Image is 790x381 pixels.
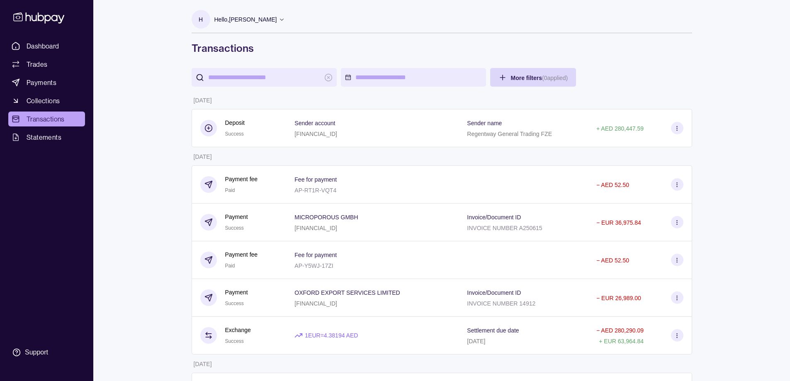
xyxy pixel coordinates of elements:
p: [DATE] [194,153,212,160]
span: More filters [511,75,568,81]
p: Fee for payment [294,176,337,183]
p: Payment [225,212,248,221]
button: More filters(0applied) [490,68,576,87]
p: Deposit [225,118,245,127]
p: Fee for payment [294,252,337,258]
p: Regentway General Trading FZE [467,131,552,137]
p: + EUR 63,964.84 [599,338,644,345]
a: Collections [8,93,85,108]
p: − AED 52.50 [596,257,629,264]
p: INVOICE NUMBER 14912 [467,300,535,307]
span: Payments [27,78,56,87]
p: [FINANCIAL_ID] [294,225,337,231]
div: Support [25,348,48,357]
a: Payments [8,75,85,90]
span: Statements [27,132,61,142]
p: − AED 280,290.09 [596,327,644,334]
p: INVOICE NUMBER A250615 [467,225,542,231]
span: Success [225,338,244,344]
p: Settlement due date [467,327,519,334]
span: Paid [225,187,235,193]
a: Transactions [8,112,85,126]
p: Payment fee [225,250,258,259]
span: Trades [27,59,47,69]
span: Collections [27,96,60,106]
p: Hello, [PERSON_NAME] [214,15,277,24]
p: − EUR 26,989.00 [596,295,641,301]
span: Success [225,301,244,306]
span: Transactions [27,114,65,124]
p: ( 0 applied) [542,75,568,81]
p: [DATE] [194,97,212,104]
span: Dashboard [27,41,59,51]
p: [FINANCIAL_ID] [294,131,337,137]
a: Trades [8,57,85,72]
p: OXFORD EXPORT SERVICES LIMITED [294,289,400,296]
h1: Transactions [192,41,692,55]
input: search [208,68,320,87]
p: [DATE] [467,338,485,345]
a: Statements [8,130,85,145]
p: Payment [225,288,248,297]
p: − EUR 36,975.84 [596,219,641,226]
span: Success [225,225,244,231]
p: Invoice/Document ID [467,214,521,221]
p: Sender account [294,120,335,126]
p: AP-RT1R-VQT4 [294,187,336,194]
a: Dashboard [8,39,85,53]
p: Invoice/Document ID [467,289,521,296]
p: [DATE] [194,361,212,367]
p: Payment fee [225,175,258,184]
p: [FINANCIAL_ID] [294,300,337,307]
p: MICROPOROUS GMBH [294,214,358,221]
p: H [199,15,203,24]
a: Support [8,344,85,361]
p: Exchange [225,325,251,335]
p: Sender name [467,120,502,126]
p: AP-Y5WJ-17ZI [294,262,333,269]
p: + AED 280,447.59 [596,125,644,132]
span: Paid [225,263,235,269]
span: Success [225,131,244,137]
p: − AED 52.50 [596,182,629,188]
p: 1 EUR = 4.38194 AED [305,331,358,340]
